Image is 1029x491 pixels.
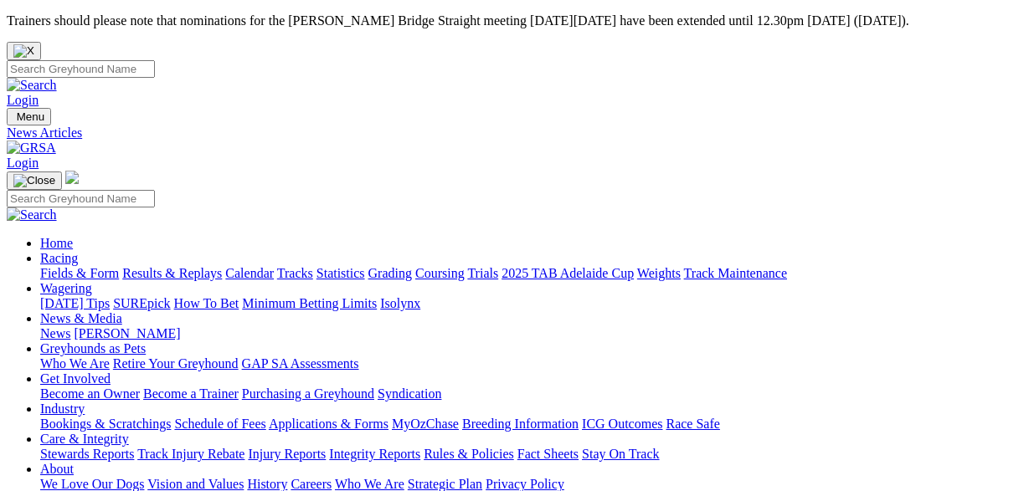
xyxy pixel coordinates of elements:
a: Greyhounds as Pets [40,341,146,355]
div: News & Media [40,326,1022,341]
a: Results & Replays [122,266,222,280]
a: [DATE] Tips [40,296,110,310]
a: Vision and Values [147,477,244,491]
a: Login [7,93,39,107]
div: Industry [40,417,1022,432]
img: X [13,44,34,58]
a: Breeding Information [462,417,579,431]
a: Fact Sheets [517,447,579,461]
a: Schedule of Fees [174,417,265,431]
span: Menu [17,110,44,123]
input: Search [7,190,155,207]
a: Syndication [378,386,441,401]
a: Grading [368,266,412,280]
div: Racing [40,266,1022,281]
a: 2025 TAB Adelaide Cup [502,266,634,280]
div: Wagering [40,296,1022,311]
a: Coursing [415,266,465,280]
a: Track Injury Rebate [137,447,244,461]
a: Trials [467,266,498,280]
a: Injury Reports [248,447,326,461]
img: Search [7,78,57,93]
button: Toggle navigation [7,171,62,190]
img: logo-grsa-white.png [65,171,79,184]
a: Calendar [225,266,274,280]
a: Purchasing a Greyhound [242,386,374,401]
a: Home [40,236,73,250]
a: History [247,477,287,491]
a: [PERSON_NAME] [74,326,180,340]
a: Become an Owner [40,386,140,401]
a: Strategic Plan [408,477,482,491]
a: Isolynx [380,296,420,310]
a: SUREpick [113,296,170,310]
a: Wagering [40,281,92,295]
div: Care & Integrity [40,447,1022,462]
a: Who We Are [335,477,404,491]
a: Who We Are [40,356,110,371]
a: Privacy Policy [486,477,564,491]
a: Stay On Track [582,447,659,461]
a: Retire Your Greyhound [113,356,239,371]
a: We Love Our Dogs [40,477,144,491]
a: Rules & Policies [424,447,514,461]
a: Login [7,156,39,170]
div: Get Involved [40,386,1022,401]
a: How To Bet [174,296,239,310]
a: About [40,462,74,476]
a: Fields & Form [40,266,119,280]
a: Industry [40,401,85,416]
a: Bookings & Scratchings [40,417,171,431]
a: Get Involved [40,371,111,386]
a: News & Media [40,311,122,325]
a: Tracks [277,266,313,280]
a: Careers [291,477,332,491]
input: Search [7,60,155,78]
a: Care & Integrity [40,432,129,446]
a: Integrity Reports [329,447,420,461]
a: Track Maintenance [684,266,787,280]
p: Trainers should please note that nominations for the [PERSON_NAME] Bridge Straight meeting [DATE]... [7,13,1022,28]
a: ICG Outcomes [582,417,662,431]
a: GAP SA Assessments [242,356,359,371]
a: Race Safe [666,417,719,431]
a: Weights [637,266,681,280]
a: News [40,326,70,340]
img: Search [7,207,57,222]
a: Become a Trainer [143,386,239,401]
img: GRSA [7,141,56,156]
div: Greyhounds as Pets [40,356,1022,371]
a: Racing [40,251,78,265]
a: News Articles [7,125,1022,141]
a: MyOzChase [392,417,459,431]
button: Toggle navigation [7,108,51,125]
a: Stewards Reports [40,447,134,461]
img: Close [13,174,55,187]
a: Minimum Betting Limits [242,296,377,310]
button: Close [7,42,41,60]
a: Applications & Forms [269,417,388,431]
a: Statistics [316,266,365,280]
